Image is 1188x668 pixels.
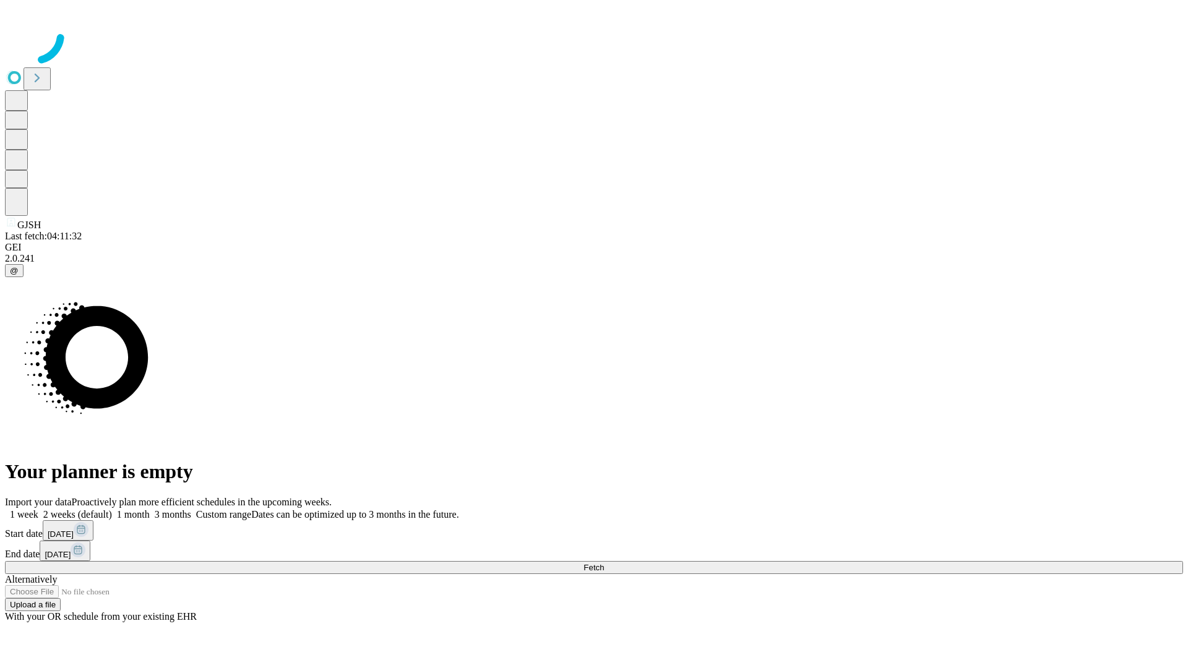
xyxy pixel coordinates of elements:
[5,561,1183,574] button: Fetch
[43,509,112,520] span: 2 weeks (default)
[17,220,41,230] span: GJSH
[10,266,19,275] span: @
[117,509,150,520] span: 1 month
[5,253,1183,264] div: 2.0.241
[5,598,61,611] button: Upload a file
[40,541,90,561] button: [DATE]
[196,509,251,520] span: Custom range
[72,497,332,507] span: Proactively plan more efficient schedules in the upcoming weeks.
[5,264,24,277] button: @
[43,520,93,541] button: [DATE]
[5,574,57,584] span: Alternatively
[10,509,38,520] span: 1 week
[5,541,1183,561] div: End date
[5,231,82,241] span: Last fetch: 04:11:32
[45,550,71,559] span: [DATE]
[5,520,1183,541] div: Start date
[5,460,1183,483] h1: Your planner is empty
[5,242,1183,253] div: GEI
[5,611,197,622] span: With your OR schedule from your existing EHR
[583,563,604,572] span: Fetch
[155,509,191,520] span: 3 months
[251,509,458,520] span: Dates can be optimized up to 3 months in the future.
[5,497,72,507] span: Import your data
[48,529,74,539] span: [DATE]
